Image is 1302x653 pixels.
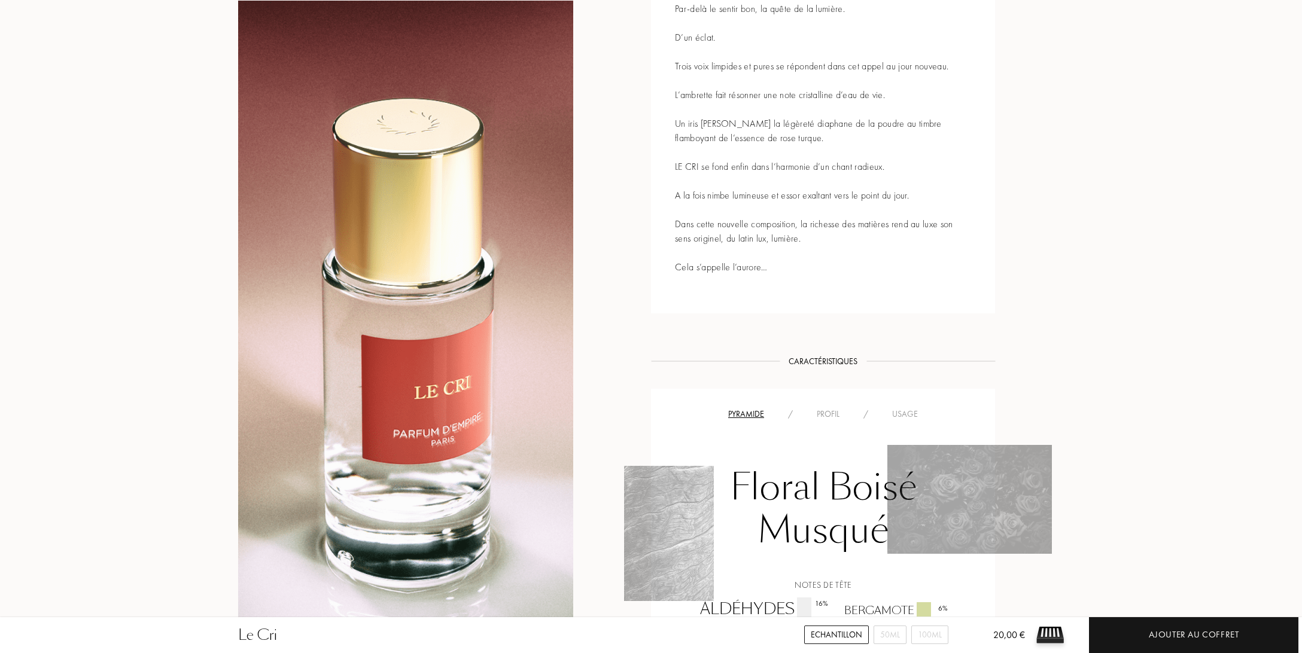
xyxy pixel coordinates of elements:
[804,625,869,644] div: Echantillon
[1149,628,1239,642] div: Ajouter au coffret
[716,408,776,420] div: Pyramide
[874,625,906,644] div: 50mL
[938,603,948,614] div: 6 %
[851,408,880,420] div: /
[887,445,1052,554] img: AQA9JBICUWVUY_1.png
[660,460,986,564] div: Floral Boisé Musqué
[660,579,986,591] div: Notes de tête
[835,602,955,618] div: Bergamote
[1032,617,1068,653] img: sample box sommelier du parfum
[880,408,930,420] div: Usage
[815,598,828,609] div: 16 %
[776,408,805,420] div: /
[624,466,714,601] img: AQA9JBICUWVUY_2.png
[974,628,1025,653] div: 20,00 €
[238,624,277,646] div: Le Cri
[805,408,851,420] div: Profil
[691,597,835,621] div: Aldéhydes
[911,625,948,644] div: 100mL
